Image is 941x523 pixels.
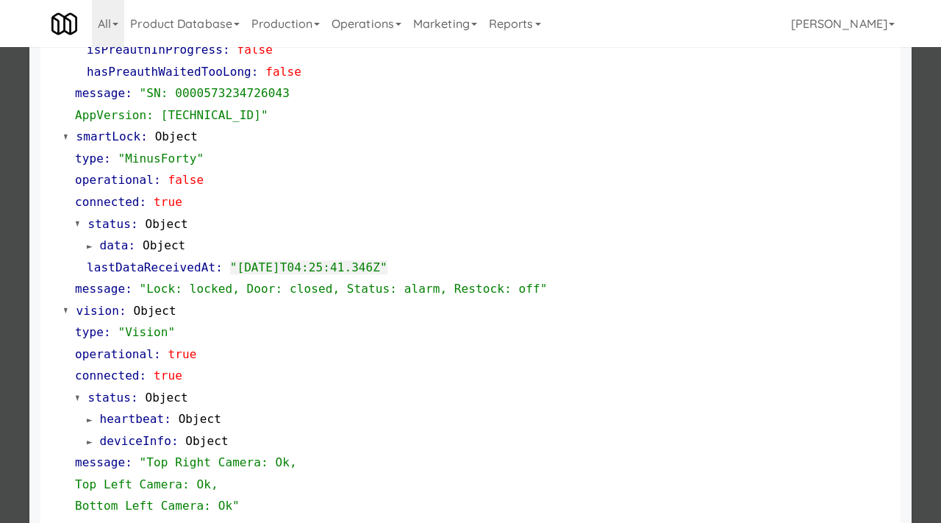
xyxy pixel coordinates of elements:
[140,282,548,296] span: "Lock: locked, Door: closed, Status: alarm, Restock: off"
[87,65,251,79] span: hasPreauthWaitedTooLong
[265,65,301,79] span: false
[118,325,175,339] span: "Vision"
[75,86,290,122] span: "SN: 0000573234726043 AppVersion: [TECHNICAL_ID]"
[75,195,140,209] span: connected
[133,304,176,318] span: Object
[125,455,132,469] span: :
[75,369,140,383] span: connected
[230,260,387,274] span: "[DATE]T04:25:41.346Z"
[164,412,171,426] span: :
[215,260,223,274] span: :
[154,369,182,383] span: true
[87,260,215,274] span: lastDataReceivedAt
[145,217,187,231] span: Object
[125,86,132,100] span: :
[128,238,135,252] span: :
[75,325,104,339] span: type
[75,455,297,513] span: "Top Right Camera: Ok, Top Left Camera: Ok, Bottom Left Camera: Ok"
[100,412,165,426] span: heartbeat
[154,195,182,209] span: true
[155,129,198,143] span: Object
[88,391,131,405] span: status
[88,217,131,231] span: status
[168,173,204,187] span: false
[223,43,230,57] span: :
[143,238,185,252] span: Object
[251,65,259,79] span: :
[168,347,197,361] span: true
[75,173,154,187] span: operational
[75,86,125,100] span: message
[76,129,141,143] span: smartLock
[119,304,126,318] span: :
[179,412,221,426] span: Object
[140,195,147,209] span: :
[104,152,111,166] span: :
[125,282,132,296] span: :
[75,282,125,296] span: message
[75,455,125,469] span: message
[171,434,179,448] span: :
[140,129,148,143] span: :
[131,391,138,405] span: :
[87,43,223,57] span: isPreauthInProgress
[237,43,273,57] span: false
[75,152,104,166] span: type
[76,304,119,318] span: vision
[118,152,204,166] span: "MinusForty"
[131,217,138,231] span: :
[154,347,161,361] span: :
[100,434,171,448] span: deviceInfo
[140,369,147,383] span: :
[145,391,187,405] span: Object
[75,347,154,361] span: operational
[100,238,129,252] span: data
[154,173,161,187] span: :
[185,434,228,448] span: Object
[51,11,77,37] img: Micromart
[104,325,111,339] span: :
